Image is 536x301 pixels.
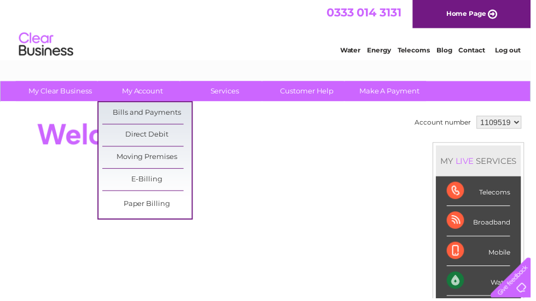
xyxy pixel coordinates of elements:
[451,178,515,208] div: Telecoms
[401,46,434,55] a: Telecoms
[103,196,194,217] a: Paper Billing
[416,114,479,133] td: Account number
[500,46,526,55] a: Log out
[463,46,490,55] a: Contact
[182,82,272,102] a: Services
[265,82,356,102] a: Customer Help
[99,82,189,102] a: My Account
[103,126,194,147] a: Direct Debit
[330,5,405,19] a: 0333 014 3131
[451,239,515,269] div: Mobile
[441,46,457,55] a: Blog
[458,157,481,168] div: LIVE
[16,82,106,102] a: My Clear Business
[103,170,194,192] a: E-Billing
[440,147,526,178] div: MY SERVICES
[343,46,364,55] a: Water
[371,46,395,55] a: Energy
[103,103,194,125] a: Bills and Payments
[10,6,527,53] div: Clear Business is a trading name of Verastar Limited (registered in [GEOGRAPHIC_DATA] No. 3667643...
[103,148,194,170] a: Moving Premises
[19,28,74,62] img: logo.png
[451,269,515,299] div: Water
[348,82,439,102] a: Make A Payment
[451,208,515,238] div: Broadband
